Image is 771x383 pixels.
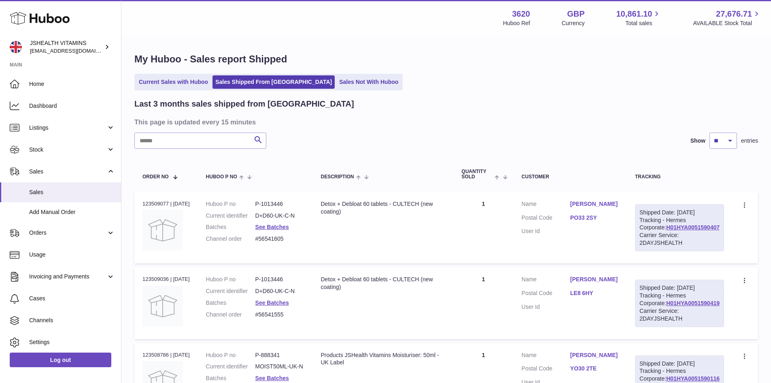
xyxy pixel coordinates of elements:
span: Channels [29,317,115,324]
dt: Huboo P no [206,276,255,283]
div: 123508786 | [DATE] [142,351,190,359]
img: no-photo.jpg [142,286,183,326]
dd: P-888341 [255,351,305,359]
dt: Postal Code [522,289,570,299]
a: Sales Shipped From [GEOGRAPHIC_DATA] [212,75,335,89]
span: Description [321,174,354,180]
dt: Name [522,351,570,361]
a: H01HYA0051590419 [666,300,720,306]
dd: #56541605 [255,235,305,243]
img: no-photo.jpg [142,210,183,250]
dt: Channel order [206,235,255,243]
strong: GBP [567,9,584,19]
div: Tracking [635,174,724,180]
dt: Name [522,276,570,285]
div: JSHEALTH VITAMINS [30,39,103,55]
strong: 3620 [512,9,530,19]
span: Quantity Sold [461,169,493,180]
a: PO33 2SY [570,214,619,222]
span: entries [741,137,758,145]
div: Products JSHealth Vitamins Moisturiser: 50ml - UK Label [321,351,445,367]
dt: User Id [522,227,570,235]
a: H01HYA0051590116 [666,375,720,382]
h1: My Huboo - Sales report Shipped [134,53,758,66]
h3: This page is updated every 15 minutes [134,118,756,126]
span: Cases [29,295,115,302]
div: Shipped Date: [DATE] [639,360,720,368]
span: AVAILABLE Stock Total [693,19,761,27]
img: internalAdmin-3620@internal.huboo.com [10,41,22,53]
dt: Current identifier [206,363,255,370]
a: LE8 6HY [570,289,619,297]
span: Sales [29,168,106,175]
div: Carrier Service: 2DAYJSHEALTH [639,307,720,323]
a: See Batches [255,375,289,381]
span: Huboo P no [206,174,237,180]
a: Current Sales with Huboo [136,75,211,89]
a: YO30 2TE [570,365,619,372]
span: Settings [29,338,115,346]
a: 10,861.10 Total sales [616,9,661,27]
a: 27,676.71 AVAILABLE Stock Total [693,9,761,27]
span: Orders [29,229,106,237]
dt: Current identifier [206,287,255,295]
dt: Postal Code [522,214,570,224]
td: 1 [453,267,513,339]
div: Tracking - Hermes Corporate: [635,204,724,251]
a: Sales Not With Huboo [336,75,401,89]
dt: Postal Code [522,365,570,374]
dt: Current identifier [206,212,255,220]
dd: P-1013446 [255,200,305,208]
span: Add Manual Order [29,208,115,216]
span: Order No [142,174,169,180]
div: 123509077 | [DATE] [142,200,190,208]
a: Log out [10,353,111,367]
label: Show [690,137,705,145]
h2: Last 3 months sales shipped from [GEOGRAPHIC_DATA] [134,98,354,109]
div: Customer [522,174,619,180]
a: See Batches [255,300,289,306]
dt: Batches [206,299,255,307]
div: Tracking - Hermes Corporate: [635,280,724,327]
dt: Name [522,200,570,210]
dt: User Id [522,303,570,311]
dt: Huboo P no [206,200,255,208]
span: 27,676.71 [716,9,752,19]
dd: P-1013446 [255,276,305,283]
a: [PERSON_NAME] [570,276,619,283]
div: 123509036 | [DATE] [142,276,190,283]
div: Detox + Debloat 60 tablets - CULTECH (new coating) [321,200,445,216]
dd: MOIST50ML-UK-N [255,363,305,370]
dd: #56541555 [255,311,305,319]
dt: Huboo P no [206,351,255,359]
a: See Batches [255,224,289,230]
span: Stock [29,146,106,154]
span: Usage [29,251,115,259]
dt: Batches [206,223,255,231]
div: Currency [562,19,585,27]
a: H01HYA0051590407 [666,224,720,231]
dt: Channel order [206,311,255,319]
span: Invoicing and Payments [29,273,106,280]
span: [EMAIL_ADDRESS][DOMAIN_NAME] [30,47,119,54]
span: Dashboard [29,102,115,110]
div: Shipped Date: [DATE] [639,209,720,216]
div: Carrier Service: 2DAYJSHEALTH [639,231,720,247]
a: [PERSON_NAME] [570,200,619,208]
dd: D+D60-UK-C-N [255,212,305,220]
dd: D+D60-UK-C-N [255,287,305,295]
a: [PERSON_NAME] [570,351,619,359]
span: Listings [29,124,106,132]
span: 10,861.10 [616,9,652,19]
div: Huboo Ref [503,19,530,27]
div: Shipped Date: [DATE] [639,284,720,292]
td: 1 [453,192,513,263]
dt: Batches [206,374,255,382]
span: Total sales [625,19,661,27]
span: Sales [29,188,115,196]
span: Home [29,80,115,88]
div: Detox + Debloat 60 tablets - CULTECH (new coating) [321,276,445,291]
